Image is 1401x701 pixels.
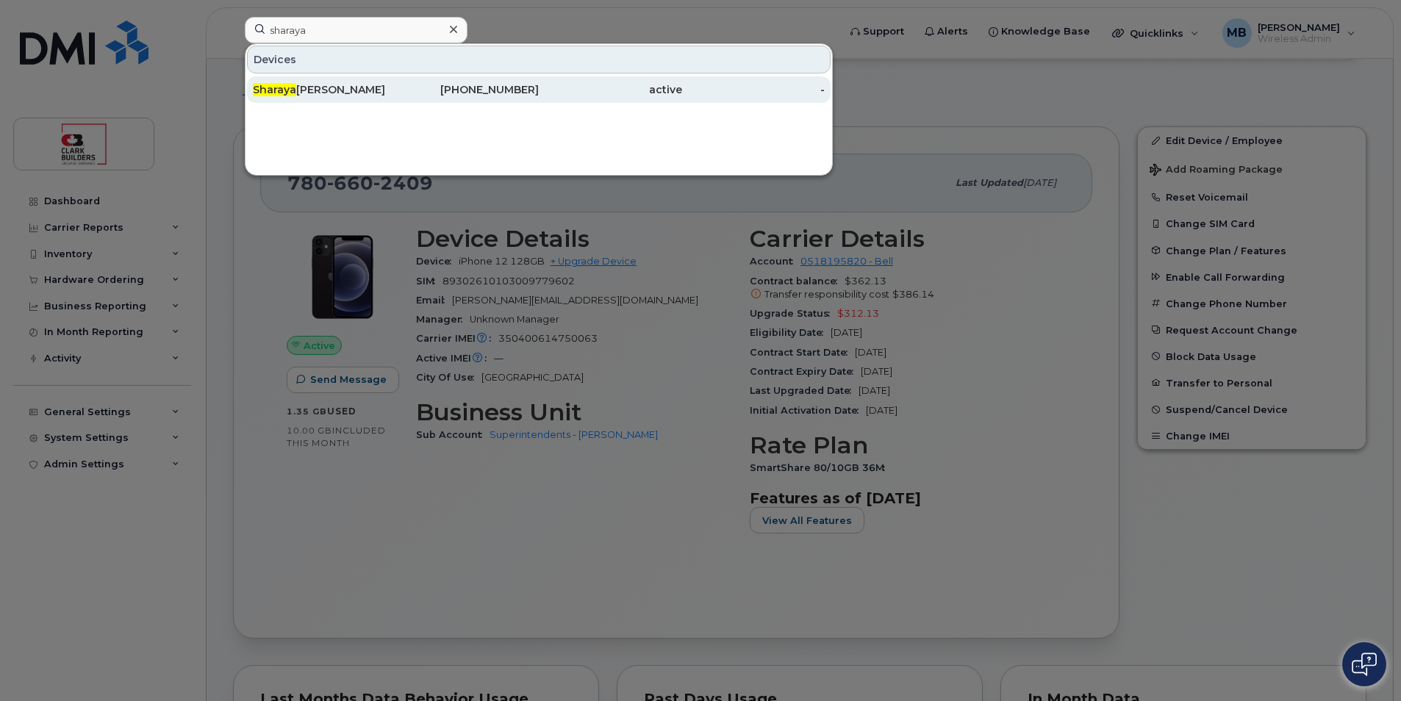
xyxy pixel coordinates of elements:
div: active [539,82,682,97]
img: Open chat [1352,653,1377,676]
div: - [682,82,825,97]
div: [PHONE_NUMBER] [396,82,540,97]
div: [PERSON_NAME] [253,82,396,97]
span: Sharaya [253,83,296,96]
a: Sharaya[PERSON_NAME][PHONE_NUMBER]active- [247,76,831,103]
div: Devices [247,46,831,73]
input: Find something... [245,17,467,43]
